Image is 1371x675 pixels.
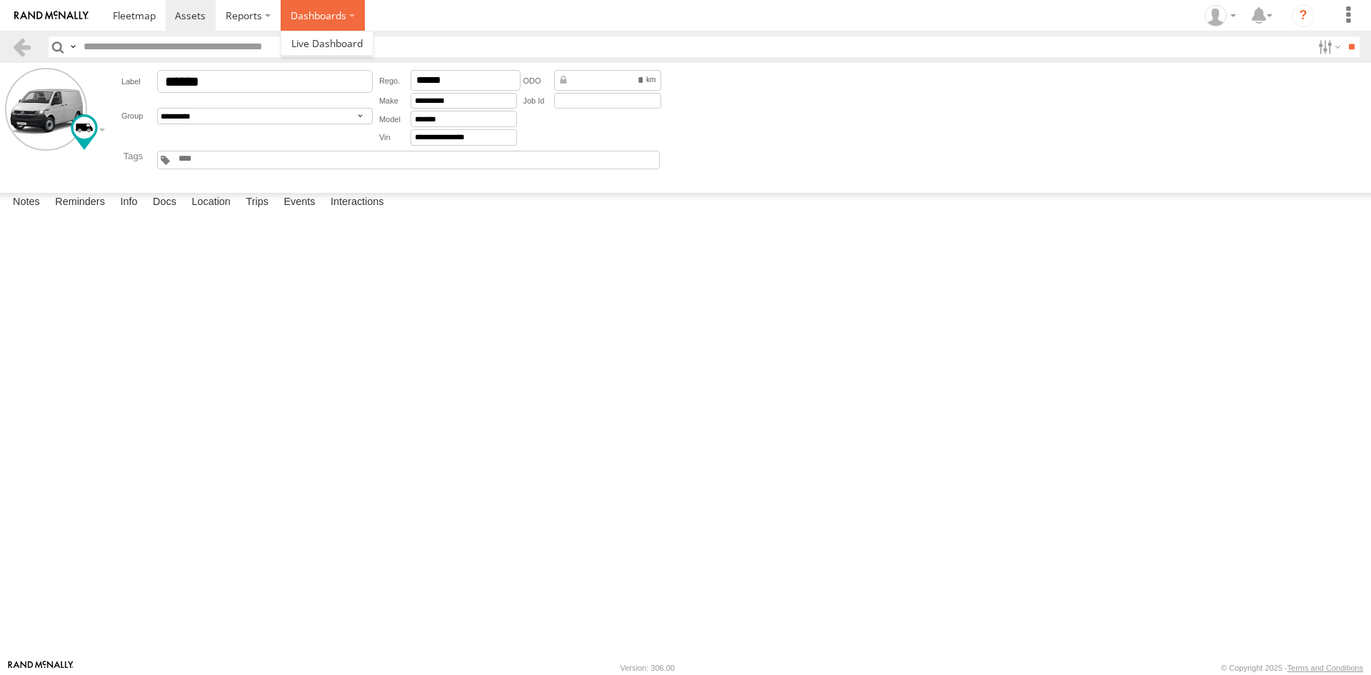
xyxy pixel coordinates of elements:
div: © Copyright 2025 - [1221,664,1363,672]
div: Version: 306.00 [621,664,675,672]
label: Docs [146,193,184,213]
a: Terms and Conditions [1287,664,1363,672]
label: Reminders [48,193,112,213]
label: Interactions [323,193,391,213]
div: Change Map Icon [71,114,98,150]
i: ? [1292,4,1315,27]
div: Piers Hill [1200,5,1241,26]
label: Search Filter Options [1312,36,1343,57]
img: rand-logo.svg [14,11,89,21]
label: Search Query [67,36,79,57]
label: Info [113,193,144,213]
div: Data from Vehicle CANbus [554,70,661,91]
label: Location [184,193,238,213]
label: Trips [238,193,276,213]
a: Visit our Website [8,661,74,675]
label: Notes [6,193,47,213]
a: Back to previous Page [11,36,32,57]
label: Events [276,193,322,213]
